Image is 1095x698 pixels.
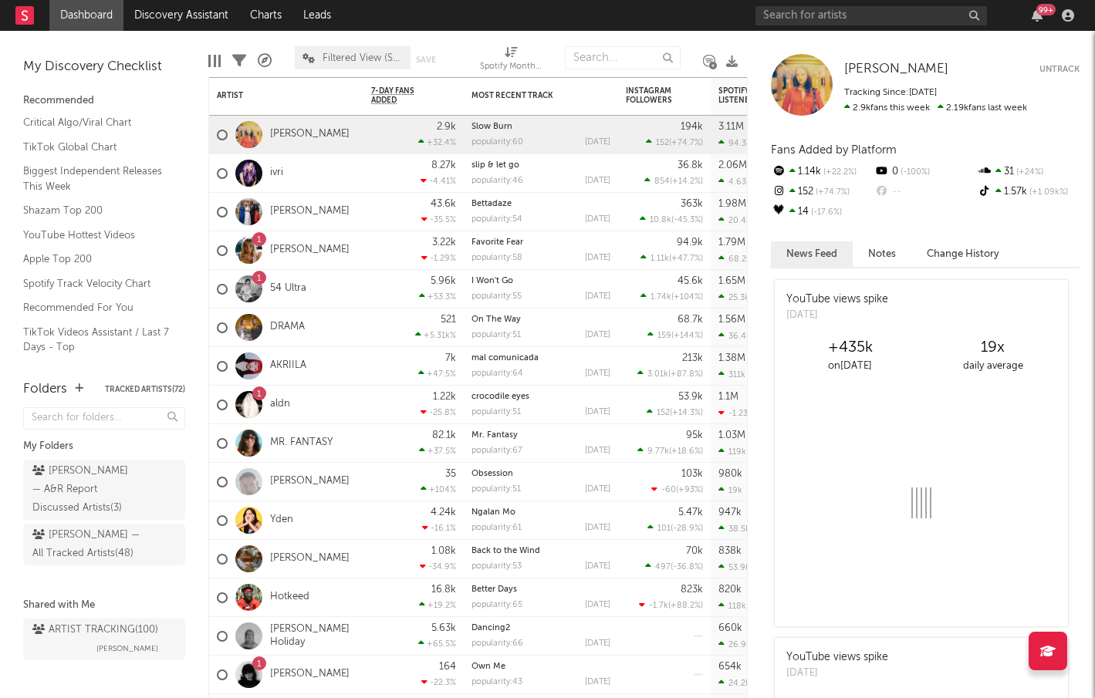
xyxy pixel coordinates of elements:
a: On The Way [471,315,521,324]
a: I Won't Go [471,277,513,285]
a: Own Me [471,663,505,671]
div: [DATE] [585,331,610,339]
div: -34.9 % [420,561,456,572]
div: popularity: 51 [471,485,521,494]
span: -100 % [898,168,930,177]
a: Slow Burn [471,123,512,131]
div: popularity: 53 [471,562,522,571]
div: 19k [718,485,742,495]
div: 14 [771,202,874,222]
div: Ngalan Mo [471,508,610,517]
span: 1.74k [651,293,671,302]
span: Fans Added by Platform [771,144,897,156]
a: [PERSON_NAME] [270,552,350,565]
div: 1.08k [431,546,456,556]
a: DRAMA [270,321,305,334]
a: TikTok Global Chart [23,139,170,156]
div: +53.3 % [419,292,456,302]
div: slip & let go [471,161,610,170]
div: ( ) [646,137,703,147]
div: YouTube views spike [786,292,888,308]
div: +65.5 % [418,639,456,649]
div: 95k [686,430,703,440]
div: Recommended [23,92,185,110]
span: +87.8 % [671,370,701,379]
a: ARTIST TRACKING(100)[PERSON_NAME] [23,619,185,660]
div: +104 % [421,484,456,494]
div: [DATE] [585,292,610,301]
div: -1.23k [718,408,752,418]
div: popularity: 54 [471,215,522,224]
span: +88.2 % [671,602,701,610]
div: Bettadaze [471,200,610,208]
div: +5.31k % [415,330,456,340]
div: My Discovery Checklist [23,58,185,76]
div: 5.96k [431,276,456,286]
div: ( ) [637,369,703,379]
div: 68.2k [718,254,751,264]
span: +93 % [678,486,701,494]
div: 70k [686,546,703,556]
span: 854 [654,177,670,186]
div: Obsession [471,470,610,478]
span: 497 [655,563,671,572]
a: [PERSON_NAME] [270,475,350,488]
div: -1.29 % [421,253,456,263]
span: [PERSON_NAME] [844,62,948,76]
a: Critical Algo/Viral Chart [23,114,170,131]
div: 36.4k [718,331,751,341]
div: 838k [718,546,742,556]
div: 82.1k [432,430,456,440]
a: Yden [270,514,293,527]
div: 31 [977,162,1080,182]
span: 152 [657,409,670,417]
div: 35 [445,469,456,479]
span: 2.9k fans this week [844,103,930,113]
span: +74.7 % [671,139,701,147]
span: +24 % [1014,168,1043,177]
a: Shazam Top 200 [23,202,170,219]
div: 24.2k [718,678,750,688]
span: -17.6 % [809,208,842,217]
div: +37.5 % [419,446,456,456]
button: Notes [853,241,911,267]
div: ( ) [647,523,703,533]
span: +144 % [674,332,701,340]
div: 7k [445,353,456,363]
div: [DATE] [585,601,610,609]
div: popularity: 51 [471,408,521,416]
a: Biggest Independent Releases This Week [23,163,170,194]
a: Dancing2 [471,624,510,632]
div: popularity: 55 [471,292,522,301]
div: 19 x [921,339,1064,357]
div: Spotify Monthly Listeners [718,86,834,105]
div: [DATE] [786,308,888,323]
span: 1.11k [651,255,669,263]
div: popularity: 61 [471,524,522,532]
div: Most Recent Track [471,91,587,100]
div: on [DATE] [779,357,921,376]
div: 53.9k [678,392,703,402]
a: [PERSON_NAME] [270,244,350,257]
div: daily average [921,357,1064,376]
div: [DATE] [585,177,610,185]
div: 43.6k [431,199,456,209]
div: 16.8k [431,585,456,595]
input: Search for artists [755,6,987,25]
div: [DATE] [585,639,610,648]
a: Spotify Track Velocity Chart [23,275,170,292]
div: [DATE] [585,254,610,262]
div: popularity: 58 [471,254,522,262]
a: Ngalan Mo [471,508,515,517]
span: +1.09k % [1027,188,1068,197]
a: TikTok Videos Assistant / Last 7 Days - Top [23,324,170,356]
div: Better Days [471,585,610,594]
div: Artist [217,91,333,100]
div: popularity: 67 [471,447,522,455]
span: -36.8 % [673,563,701,572]
span: -28.9 % [673,524,701,533]
a: mal comunicada [471,354,539,362]
span: Filtered View (Socials and Spotify) [323,53,403,63]
span: -60 [661,486,676,494]
div: popularity: 43 [471,678,522,686]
